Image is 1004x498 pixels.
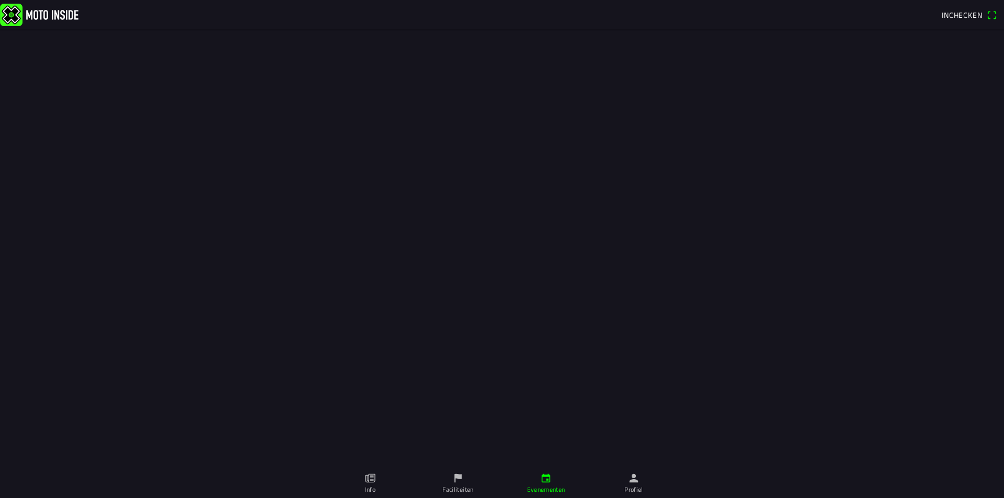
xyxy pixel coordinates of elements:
[452,472,464,484] ion-icon: flag
[364,472,376,484] ion-icon: paper
[937,6,1002,24] a: Incheckenqr scanner
[624,485,643,494] ion-label: Profiel
[942,9,983,20] span: Inchecken
[540,472,552,484] ion-icon: calendar
[527,485,565,494] ion-label: Evenementen
[365,485,375,494] ion-label: Info
[628,472,640,484] ion-icon: person
[442,485,473,494] ion-label: Faciliteiten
